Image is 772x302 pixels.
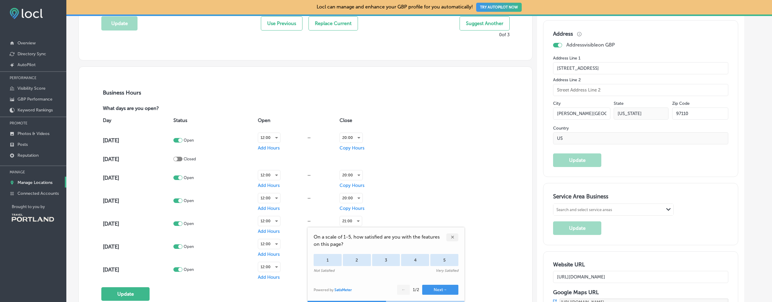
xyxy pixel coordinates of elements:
[308,16,358,31] button: Replace Current
[476,3,522,12] button: TRY AUTOPILOT NOW
[338,112,408,129] th: Close
[184,198,194,203] p: Open
[401,254,429,266] div: 4
[553,126,728,131] label: Country
[103,156,172,162] h4: [DATE]
[101,106,202,112] p: What days are you open?
[184,175,194,180] p: Open
[17,62,36,67] p: AutoPilot
[314,254,342,266] div: 1
[17,108,53,113] p: Keyword Rankings
[672,101,690,106] label: Zip Code
[553,77,728,82] label: Address Line 2
[280,135,338,140] div: —
[340,206,365,211] span: Copy Hours
[10,8,43,19] img: fda3e92497d09a02dc62c9cd864e3231.png
[340,170,362,180] div: 20:00
[314,268,334,273] div: Not Satisfied
[553,153,601,167] button: Update
[17,40,36,46] p: Overview
[103,137,172,144] h4: [DATE]
[258,262,280,272] div: 12:00
[103,175,172,181] h4: [DATE]
[553,101,561,106] label: City
[553,31,573,37] h3: Address
[258,216,280,226] div: 12:00
[553,84,728,96] input: Street Address Line 2
[340,133,362,143] div: 20:00
[446,233,458,241] div: ✕
[280,173,338,177] div: —
[258,252,280,257] span: Add Hours
[258,145,280,151] span: Add Hours
[101,16,138,31] button: Update
[280,265,338,269] div: —
[17,51,46,56] p: Directory Sync
[614,108,669,120] input: NY
[566,42,615,48] p: Address visible on GBP
[314,288,352,292] div: Powered by
[553,193,728,202] h3: Service Area Business
[17,86,46,91] p: Visibility Score
[258,170,280,180] div: 12:00
[340,145,365,151] span: Copy Hours
[340,216,362,226] div: 21:00
[103,220,172,227] h4: [DATE]
[103,198,172,204] h4: [DATE]
[672,108,728,120] input: Zip Code
[184,138,194,143] p: Open
[280,219,338,223] div: —
[343,254,371,266] div: 2
[12,214,54,222] img: Travel Portland
[184,244,194,249] p: Open
[258,206,280,211] span: Add Hours
[101,287,150,301] button: Update
[422,285,458,295] button: Next→
[258,183,280,188] span: Add Hours
[17,142,28,147] p: Posts
[280,242,338,246] div: —
[17,153,39,158] p: Reputation
[12,204,66,209] p: Brought to you by
[553,56,728,61] label: Address Line 1
[460,16,510,31] button: Suggest Another
[397,285,410,295] button: ←
[280,196,338,200] div: —
[553,271,728,283] input: Add Location Website
[258,193,280,203] div: 12:00
[101,112,172,129] th: Day
[614,101,624,106] label: State
[258,133,280,143] div: 12:00
[17,97,52,102] p: GBP Performance
[413,287,419,292] div: 1 / 2
[372,254,400,266] div: 3
[553,221,601,235] button: Update
[256,112,338,129] th: Open
[261,16,302,31] button: Use Previous
[17,191,59,196] p: Connected Accounts
[101,89,510,96] h3: Business Hours
[340,183,365,188] span: Copy Hours
[258,239,280,249] div: 12:00
[499,32,510,37] p: 0 of 3
[184,267,194,272] p: Open
[17,131,49,136] p: Photos & Videos
[553,289,728,296] h3: Google Maps URL
[258,229,280,234] span: Add Hours
[553,108,610,120] input: City
[103,266,172,273] h4: [DATE]
[334,288,352,292] a: SatisMeter
[340,193,362,203] div: 20:00
[553,132,728,144] input: Country
[436,268,458,273] div: Very Satisfied
[172,112,257,129] th: Status
[103,243,172,250] h4: [DATE]
[553,261,728,268] h3: Website URL
[556,207,612,212] div: Search and select service areas
[430,254,458,266] div: 5
[314,233,446,248] span: On a scale of 1-5, how satisfied are you with the features on this page?
[184,221,194,226] p: Open
[258,275,280,280] span: Add Hours
[553,62,728,74] input: Street Address Line 1
[184,157,196,161] p: Closed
